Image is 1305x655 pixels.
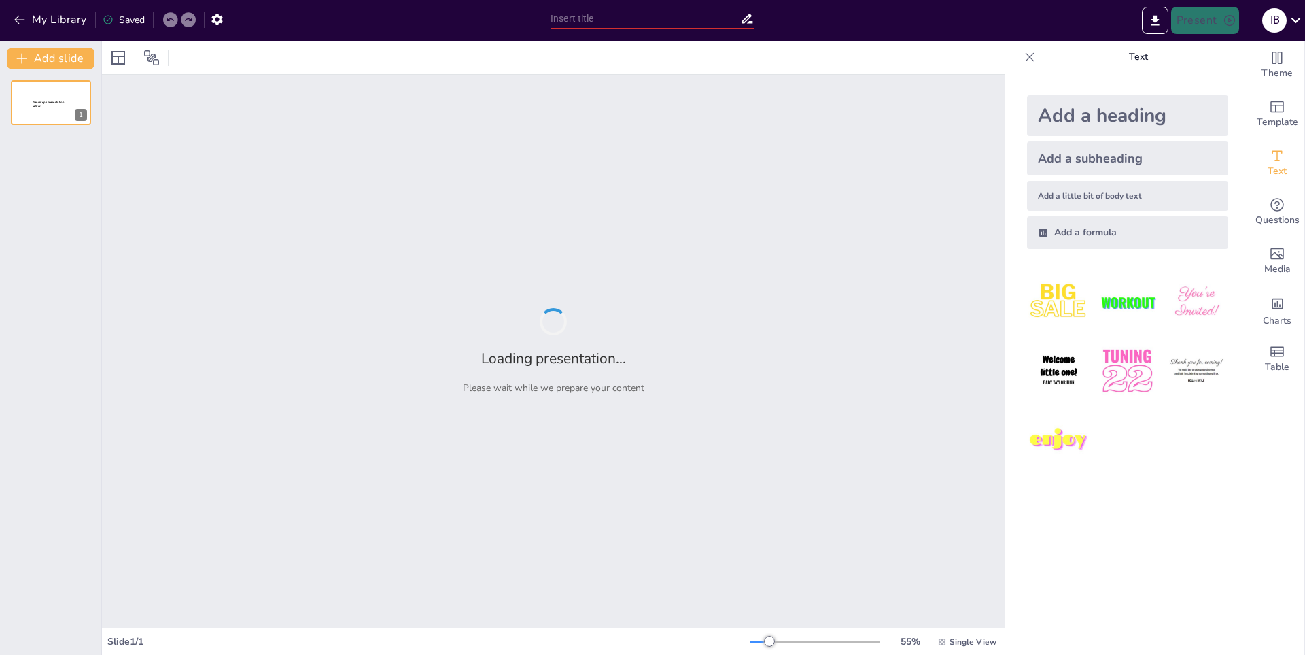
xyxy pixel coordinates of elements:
[1250,286,1304,335] div: Add charts and graphs
[1027,141,1228,175] div: Add a subheading
[1268,164,1287,179] span: Text
[1027,409,1090,472] img: 7.jpeg
[1096,271,1159,334] img: 2.jpeg
[1250,90,1304,139] div: Add ready made slides
[1027,216,1228,249] div: Add a formula
[1263,314,1291,329] span: Charts
[894,635,926,648] div: 55 %
[1250,139,1304,188] div: Add text boxes
[1171,7,1239,34] button: Present
[1041,41,1236,73] p: Text
[143,50,160,66] span: Position
[75,109,87,121] div: 1
[1027,339,1090,403] img: 4.jpeg
[1027,271,1090,334] img: 1.jpeg
[33,101,64,108] span: Sendsteps presentation editor
[1250,188,1304,237] div: Get real-time input from your audience
[1255,213,1300,228] span: Questions
[950,637,996,648] span: Single View
[551,9,740,29] input: Insert title
[1250,335,1304,384] div: Add a table
[107,47,129,69] div: Layout
[1096,339,1159,403] img: 5.jpeg
[1250,237,1304,286] div: Add images, graphics, shapes or video
[1165,339,1228,403] img: 6.jpeg
[1250,41,1304,90] div: Change the overall theme
[107,635,750,648] div: Slide 1 / 1
[7,48,94,69] button: Add slide
[1257,115,1298,130] span: Template
[1165,271,1228,334] img: 3.jpeg
[1142,7,1168,34] button: Export to PowerPoint
[1027,181,1228,211] div: Add a little bit of body text
[1265,360,1289,375] span: Table
[103,14,145,27] div: Saved
[1262,8,1287,33] div: i b
[1261,66,1293,81] span: Theme
[1027,95,1228,136] div: Add a heading
[1262,7,1287,34] button: i b
[11,80,91,125] div: 1
[1264,262,1291,277] span: Media
[10,9,92,31] button: My Library
[481,349,626,368] h2: Loading presentation...
[463,382,644,394] p: Please wait while we prepare your content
